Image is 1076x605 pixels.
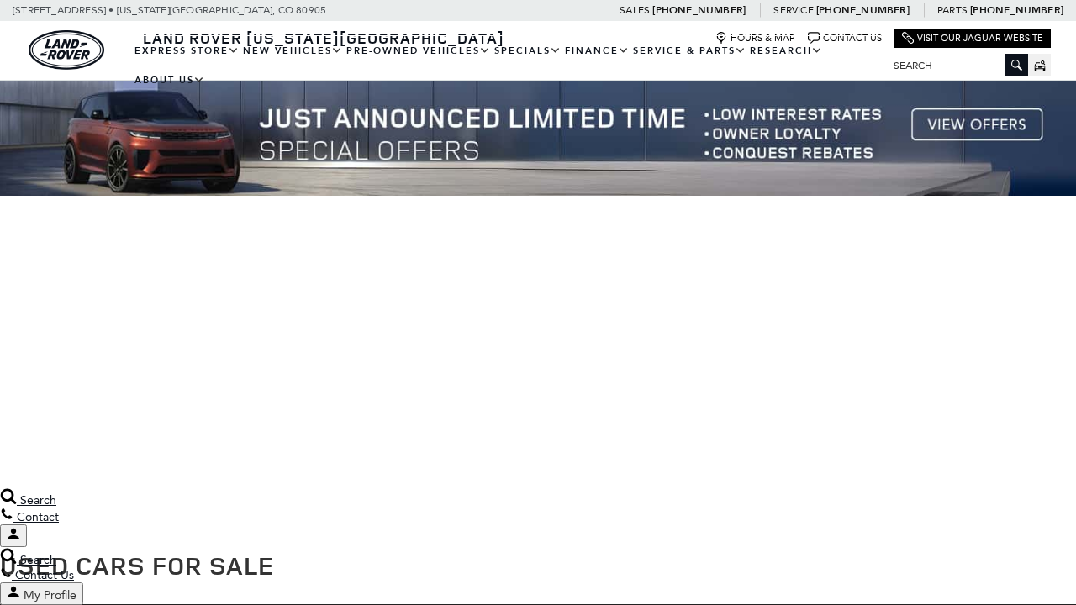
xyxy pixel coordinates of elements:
[20,553,56,567] span: Search
[133,66,207,95] a: About Us
[29,30,104,70] img: Land Rover
[881,55,1028,76] input: Search
[17,510,59,524] span: Contact
[241,36,345,66] a: New Vehicles
[13,4,326,16] a: [STREET_ADDRESS] • [US_STATE][GEOGRAPHIC_DATA], CO 80905
[652,3,746,17] a: [PHONE_NUMBER]
[748,36,825,66] a: Research
[493,36,563,66] a: Specials
[937,4,968,16] span: Parts
[29,30,104,70] a: land-rover
[24,588,76,602] span: My Profile
[970,3,1063,17] a: [PHONE_NUMBER]
[816,3,910,17] a: [PHONE_NUMBER]
[133,28,514,48] a: Land Rover [US_STATE][GEOGRAPHIC_DATA]
[20,493,56,508] span: Search
[15,568,74,582] span: Contact Us
[620,4,650,16] span: Sales
[143,28,504,48] span: Land Rover [US_STATE][GEOGRAPHIC_DATA]
[563,36,631,66] a: Finance
[631,36,748,66] a: Service & Parts
[715,32,795,45] a: Hours & Map
[345,36,493,66] a: Pre-Owned Vehicles
[133,36,241,66] a: EXPRESS STORE
[133,36,881,95] nav: Main Navigation
[808,32,882,45] a: Contact Us
[902,32,1043,45] a: Visit Our Jaguar Website
[773,4,813,16] span: Service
